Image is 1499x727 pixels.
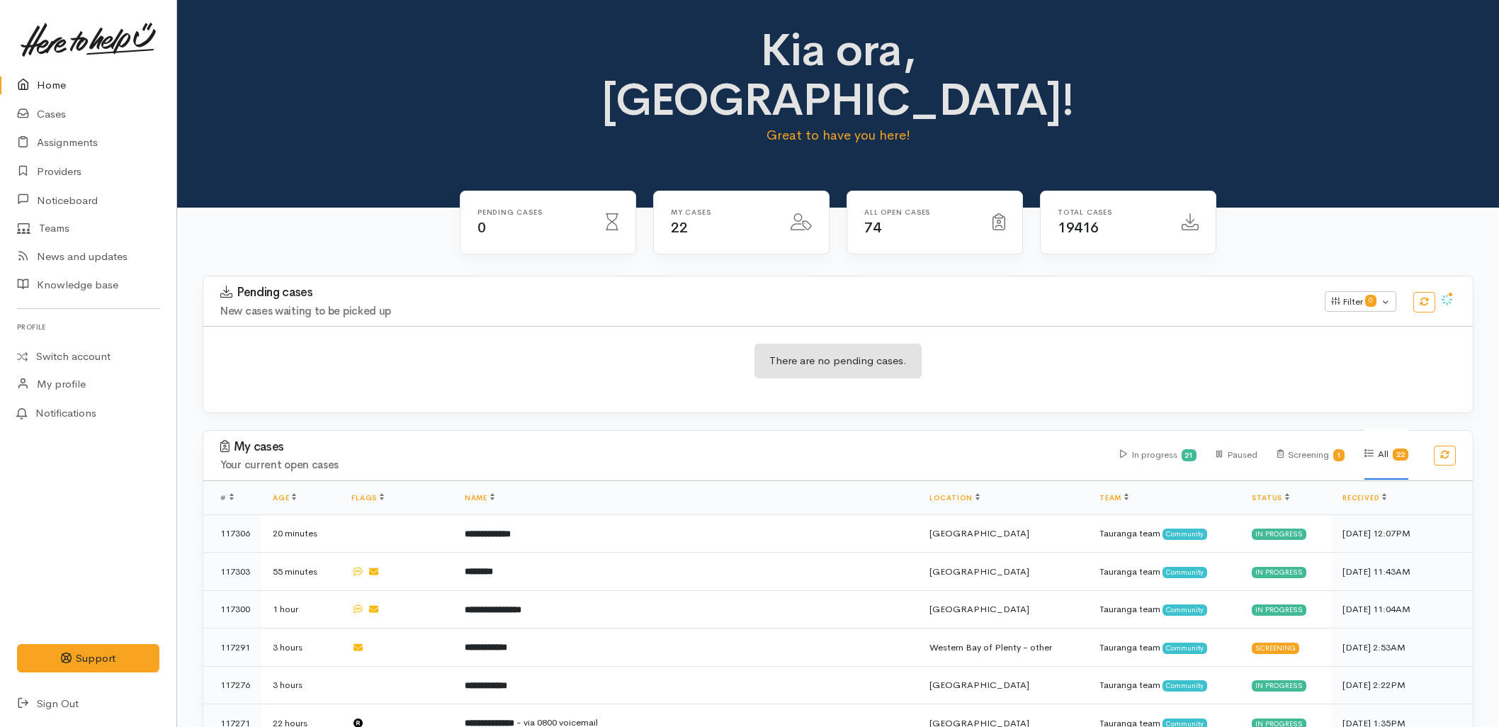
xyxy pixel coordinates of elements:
h4: New cases waiting to be picked up [220,305,1308,317]
span: Community [1163,604,1207,616]
td: [DATE] 11:04AM [1331,590,1473,629]
h3: My cases [220,440,1103,454]
button: Filter0 [1325,291,1396,312]
span: 22 [671,219,687,237]
p: Great to have you here! [525,125,1152,145]
b: 1 [1337,451,1341,460]
td: 3 hours [261,666,340,704]
div: Screening [1277,429,1345,480]
div: Paused [1216,429,1257,480]
td: 1 hour [261,590,340,629]
a: Name [465,493,494,502]
a: Age [273,493,296,502]
b: 22 [1396,450,1405,459]
b: 21 [1184,451,1193,460]
a: Flags [351,493,384,502]
button: Support [17,644,159,673]
h6: Total cases [1058,208,1165,216]
td: [DATE] 12:07PM [1331,514,1473,553]
h6: All Open cases [864,208,975,216]
h6: My cases [671,208,774,216]
span: [GEOGRAPHIC_DATA] [929,527,1029,539]
span: Community [1163,529,1207,540]
div: In progress [1252,529,1306,540]
td: 117300 [203,590,261,629]
td: Tauranga team [1088,666,1240,704]
td: 117306 [203,514,261,553]
td: 20 minutes [261,514,340,553]
td: Tauranga team [1088,553,1240,591]
td: 55 minutes [261,553,340,591]
div: Screening [1252,643,1299,654]
div: There are no pending cases. [754,344,922,378]
div: In progress [1252,567,1306,578]
h1: Kia ora, [GEOGRAPHIC_DATA]! [525,26,1152,125]
td: Tauranga team [1088,590,1240,629]
span: Community [1163,567,1207,578]
div: In progress [1252,604,1306,616]
span: 0 [1365,295,1376,306]
span: 74 [864,219,881,237]
td: [DATE] 2:22PM [1331,666,1473,704]
span: [GEOGRAPHIC_DATA] [929,603,1029,615]
h4: Your current open cases [220,459,1103,471]
div: In progress [1252,680,1306,692]
h6: Profile [17,317,159,337]
h3: Pending cases [220,286,1308,300]
span: Community [1163,680,1207,692]
td: Tauranga team [1088,629,1240,667]
a: Received [1342,493,1386,502]
span: 0 [477,219,486,237]
span: [GEOGRAPHIC_DATA] [929,565,1029,577]
a: Team [1099,493,1129,502]
span: Western Bay of Plenty - other [929,641,1052,653]
td: [DATE] 2:53AM [1331,629,1473,667]
span: [GEOGRAPHIC_DATA] [929,679,1029,691]
div: In progress [1120,429,1197,480]
div: All [1364,429,1408,480]
td: 117276 [203,666,261,704]
td: [DATE] 11:43AM [1331,553,1473,591]
a: Status [1252,493,1289,502]
td: 3 hours [261,629,340,667]
td: 117303 [203,553,261,591]
h6: Pending cases [477,208,589,216]
span: 19416 [1058,219,1099,237]
span: # [220,493,234,502]
td: 117291 [203,629,261,667]
a: Location [929,493,980,502]
td: Tauranga team [1088,514,1240,553]
span: Community [1163,643,1207,654]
